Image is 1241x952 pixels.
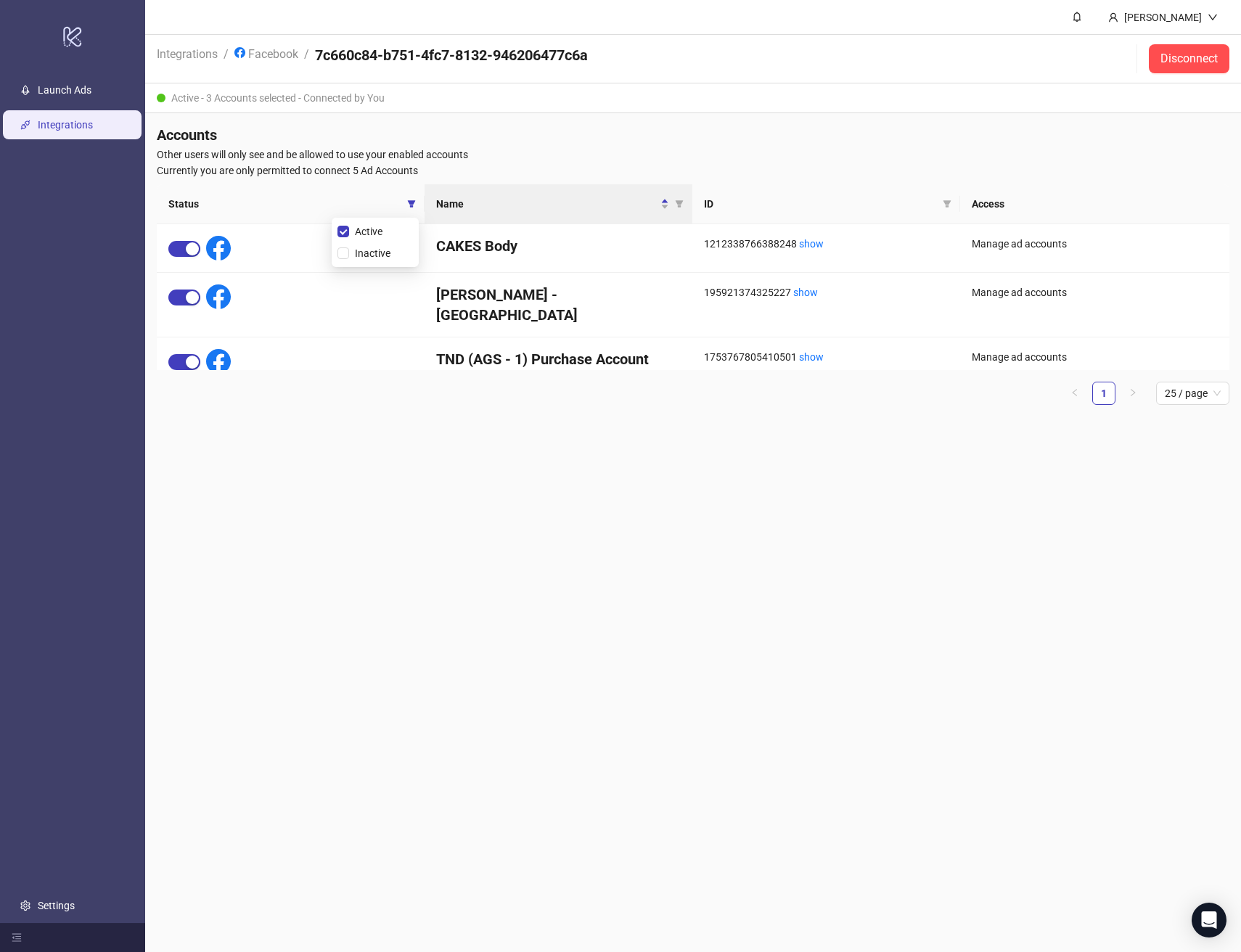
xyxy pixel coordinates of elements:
button: left [1063,382,1086,405]
span: filter [404,193,419,215]
a: show [793,287,818,298]
div: Active - 3 Accounts selected - Connected by You [145,83,1241,113]
span: Inactive [349,245,396,261]
span: filter [675,200,684,208]
div: 1212338766388248 [704,236,949,252]
div: [PERSON_NAME] [1118,9,1208,25]
button: Disconnect [1149,44,1229,73]
span: filter [407,200,416,208]
a: show [799,351,824,363]
button: right [1121,382,1144,405]
li: 1 [1092,382,1115,405]
span: Status [168,196,401,212]
span: filter [940,193,954,215]
h4: 7c660c84-b751-4fc7-8132-946206477c6a [315,45,588,65]
span: ID [704,196,937,212]
div: 195921374325227 [704,284,949,300]
div: 1753767805410501 [704,349,949,365]
a: Integrations [38,119,93,131]
span: Other users will only see and be allowed to use your enabled accounts [157,147,1229,163]
a: Settings [38,900,75,911]
th: Access [960,184,1229,224]
a: show [799,238,824,250]
span: filter [672,193,687,215]
span: Disconnect [1160,52,1218,65]
span: Currently you are only permitted to connect 5 Ad Accounts [157,163,1229,178]
h4: TND (AGS - 1) Purchase Account [436,349,681,369]
h4: CAKES Body [436,236,681,256]
span: bell [1072,12,1082,22]
a: Facebook [232,45,301,61]
div: Page Size [1156,382,1229,405]
a: Integrations [154,45,221,61]
li: Next Page [1121,382,1144,405]
h4: Accounts [157,125,1229,145]
li: / [304,45,309,73]
h4: [PERSON_NAME] - [GEOGRAPHIC_DATA] [436,284,681,325]
span: Name [436,196,658,212]
li: Previous Page [1063,382,1086,405]
span: right [1129,388,1137,397]
span: down [1208,12,1218,22]
span: left [1070,388,1079,397]
span: Active [349,223,388,239]
span: menu-fold [12,932,22,943]
span: user [1108,12,1118,22]
div: Open Intercom Messenger [1192,903,1226,937]
div: Manage ad accounts [972,284,1218,300]
a: 1 [1093,382,1115,404]
th: Name [425,184,692,224]
span: 25 / page [1165,382,1221,404]
a: Launch Ads [38,84,91,96]
div: Manage ad accounts [972,236,1218,252]
span: filter [943,200,951,208]
li: / [224,45,229,73]
div: Manage ad accounts [972,349,1218,365]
